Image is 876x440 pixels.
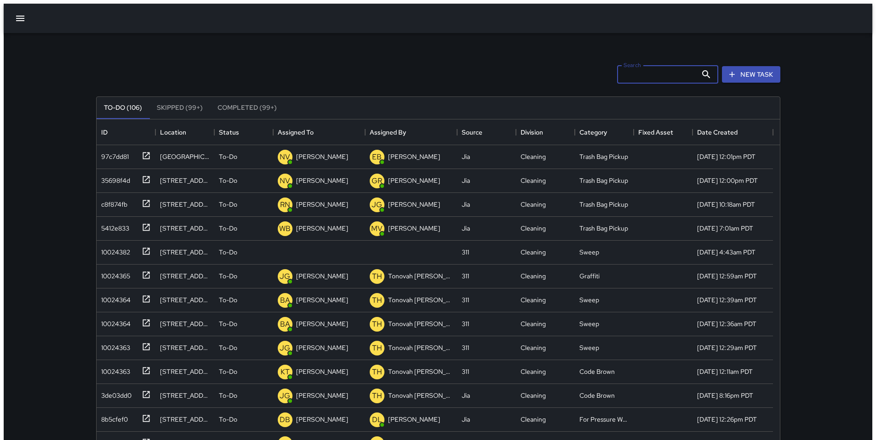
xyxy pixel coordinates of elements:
[372,319,382,330] p: TH
[280,414,290,425] p: DB
[697,343,757,352] div: 8/15/2025, 12:29am PDT
[280,271,290,282] p: JG
[210,97,284,119] button: Completed (99+)
[214,119,273,145] div: Status
[296,367,348,376] p: [PERSON_NAME]
[697,367,753,376] div: 8/15/2025, 12:11am PDT
[579,367,615,376] div: Code Brown
[280,199,290,210] p: RN
[296,271,348,281] p: [PERSON_NAME]
[697,152,756,161] div: 8/15/2025, 12:01pm PDT
[219,248,237,257] p: To-Do
[97,339,130,352] div: 10024363
[388,224,440,233] p: [PERSON_NAME]
[160,415,210,424] div: 520 6th Street
[280,152,290,163] p: NV
[697,319,756,328] div: 8/15/2025, 12:36am PDT
[280,343,290,354] p: JG
[160,391,210,400] div: 1053 Howard Street
[372,175,382,186] p: GR
[372,295,382,306] p: TH
[521,415,546,424] div: Cleaning
[97,220,129,233] div: 5412e833
[457,119,516,145] div: Source
[462,200,470,209] div: Jia
[388,367,452,376] p: Tonovah [PERSON_NAME]
[219,319,237,328] p: To-Do
[160,224,210,233] div: 1776 Folsom Street
[722,66,780,83] button: New Task
[579,200,628,209] div: Trash Bag Pickup
[462,391,470,400] div: Jia
[160,200,210,209] div: 1074 Folsom Street
[97,196,127,209] div: c8f874fb
[160,176,210,185] div: 1070 Howard Street
[219,200,237,209] p: To-Do
[160,319,210,328] div: 1090 Folsom Street
[462,343,469,352] div: 311
[296,224,348,233] p: [PERSON_NAME]
[462,119,482,145] div: Source
[624,61,641,69] label: Search
[97,387,132,400] div: 3de03dd0
[296,391,348,400] p: [PERSON_NAME]
[388,415,440,424] p: [PERSON_NAME]
[388,152,440,161] p: [PERSON_NAME]
[388,319,452,328] p: Tonovah [PERSON_NAME]
[462,224,470,233] div: Jia
[219,415,237,424] p: To-Do
[97,119,155,145] div: ID
[296,200,348,209] p: [PERSON_NAME]
[388,343,452,352] p: Tonovah [PERSON_NAME]
[521,295,546,305] div: Cleaning
[638,119,673,145] div: Fixed Asset
[579,152,628,161] div: Trash Bag Pickup
[372,390,382,401] p: TH
[579,271,600,281] div: Graffiti
[462,415,470,424] div: Jia
[219,271,237,281] p: To-Do
[697,119,738,145] div: Date Created
[388,176,440,185] p: [PERSON_NAME]
[219,391,237,400] p: To-Do
[219,343,237,352] p: To-Do
[697,248,756,257] div: 8/15/2025, 4:43am PDT
[372,414,382,425] p: DL
[697,391,753,400] div: 8/14/2025, 8:16pm PDT
[521,152,546,161] div: Cleaning
[160,152,210,161] div: 1683 Folsom Street
[97,244,130,257] div: 10024382
[697,176,758,185] div: 8/15/2025, 12:00pm PDT
[516,119,575,145] div: Division
[296,415,348,424] p: [PERSON_NAME]
[521,176,546,185] div: Cleaning
[278,119,314,145] div: Assigned To
[388,200,440,209] p: [PERSON_NAME]
[280,319,290,330] p: BA
[160,248,210,257] div: 21 Columbia Square Street
[579,176,628,185] div: Trash Bag Pickup
[462,295,469,305] div: 311
[219,295,237,305] p: To-Do
[372,367,382,378] p: TH
[575,119,634,145] div: Category
[521,119,543,145] div: Division
[296,176,348,185] p: [PERSON_NAME]
[280,390,290,401] p: JG
[97,411,128,424] div: 8b5cfef0
[372,152,382,163] p: EB
[579,343,599,352] div: Sweep
[219,367,237,376] p: To-Do
[281,367,290,378] p: KT
[365,119,457,145] div: Assigned By
[160,295,210,305] div: 16 Sherman Street
[160,271,210,281] div: 1097 Howard Street
[521,248,546,257] div: Cleaning
[97,316,131,328] div: 10024364
[219,176,237,185] p: To-Do
[280,175,290,186] p: NV
[521,319,546,328] div: Cleaning
[219,152,237,161] p: To-Do
[388,391,452,400] p: Tonovah [PERSON_NAME]
[160,119,186,145] div: Location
